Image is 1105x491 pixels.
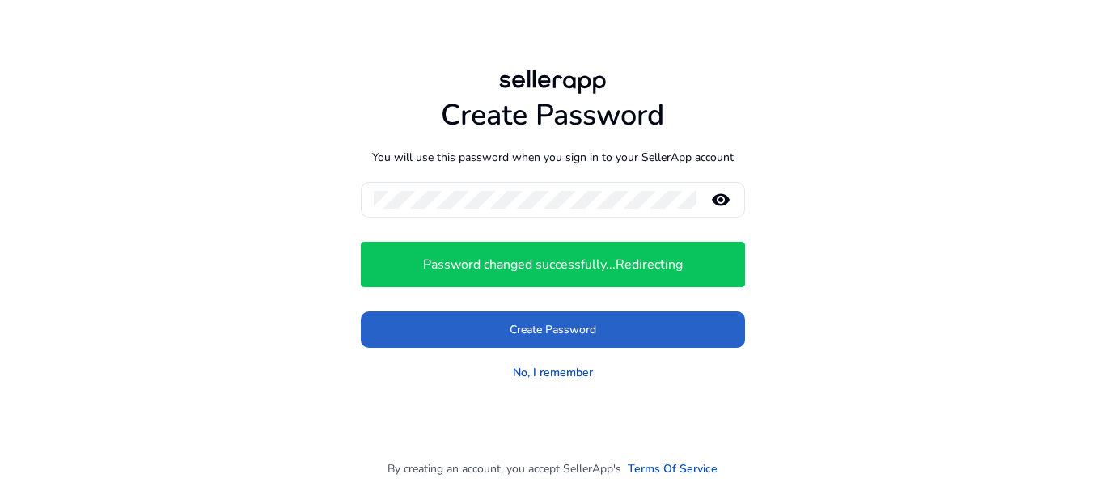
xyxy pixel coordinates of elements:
a: Terms Of Service [628,460,718,477]
h1: Create Password [361,98,745,133]
mat-icon: remove_red_eye [701,190,740,210]
h4: Password changed successfully...Redirecting [423,257,683,273]
p: You will use this password when you sign in to your SellerApp account [361,149,745,166]
button: Create Password [361,311,745,348]
a: No, I remember [513,364,593,381]
span: Create Password [510,321,596,338]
